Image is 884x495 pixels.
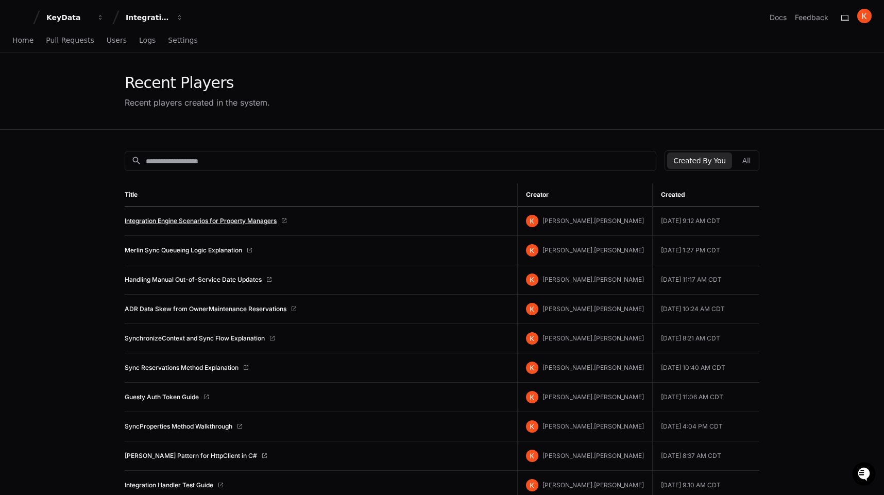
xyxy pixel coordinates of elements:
[542,217,644,225] span: [PERSON_NAME].[PERSON_NAME]
[851,461,879,489] iframe: Open customer support
[125,452,257,460] a: [PERSON_NAME] Pattern for HttpClient in C#
[12,29,33,53] a: Home
[542,422,644,430] span: [PERSON_NAME].[PERSON_NAME]
[526,303,538,315] img: ACg8ocIbWnoeuFAZO6P8IhH7mAy02rMqzmXt2JPyLMfuqhGmNXlzFA=s96-c
[542,305,644,313] span: [PERSON_NAME].[PERSON_NAME]
[168,37,197,43] span: Settings
[35,77,169,87] div: Start new chat
[857,9,872,23] img: ACg8ocIbWnoeuFAZO6P8IhH7mAy02rMqzmXt2JPyLMfuqhGmNXlzFA=s96-c
[73,108,125,116] a: Powered byPylon
[139,37,156,43] span: Logs
[526,391,538,403] img: ACg8ocIbWnoeuFAZO6P8IhH7mAy02rMqzmXt2JPyLMfuqhGmNXlzFA=s96-c
[526,215,538,227] img: ACg8ocIbWnoeuFAZO6P8IhH7mAy02rMqzmXt2JPyLMfuqhGmNXlzFA=s96-c
[125,364,239,372] a: Sync Reservations Method Explanation
[652,324,759,353] td: [DATE] 8:21 AM CDT
[10,10,31,31] img: PlayerZero
[10,41,188,58] div: Welcome
[168,29,197,53] a: Settings
[175,80,188,92] button: Start new chat
[46,12,91,23] div: KeyData
[122,8,188,27] button: Integrations
[125,393,199,401] a: Guesty Auth Token Guide
[526,479,538,491] img: ACg8ocIbWnoeuFAZO6P8IhH7mAy02rMqzmXt2JPyLMfuqhGmNXlzFA=s96-c
[652,207,759,236] td: [DATE] 9:12 AM CDT
[542,364,644,371] span: [PERSON_NAME].[PERSON_NAME]
[542,246,644,254] span: [PERSON_NAME].[PERSON_NAME]
[652,183,759,207] th: Created
[542,276,644,283] span: [PERSON_NAME].[PERSON_NAME]
[667,152,732,169] button: Created By You
[125,183,517,207] th: Title
[42,8,108,27] button: KeyData
[46,37,94,43] span: Pull Requests
[10,77,29,95] img: 1736555170064-99ba0984-63c1-480f-8ee9-699278ef63ed
[125,246,242,254] a: Merlin Sync Queueing Logic Explanation
[652,441,759,471] td: [DATE] 8:37 AM CDT
[125,305,286,313] a: ADR Data Skew from OwnerMaintenance Reservations
[107,29,127,53] a: Users
[542,334,644,342] span: [PERSON_NAME].[PERSON_NAME]
[795,12,828,23] button: Feedback
[652,265,759,295] td: [DATE] 11:17 AM CDT
[542,481,644,489] span: [PERSON_NAME].[PERSON_NAME]
[652,412,759,441] td: [DATE] 4:04 PM CDT
[652,353,759,383] td: [DATE] 10:40 AM CDT
[125,217,277,225] a: Integration Engine Scenarios for Property Managers
[125,334,265,343] a: SynchronizeContext and Sync Flow Explanation
[652,295,759,324] td: [DATE] 10:24 AM CDT
[652,236,759,265] td: [DATE] 1:27 PM CDT
[526,420,538,433] img: ACg8ocIbWnoeuFAZO6P8IhH7mAy02rMqzmXt2JPyLMfuqhGmNXlzFA=s96-c
[526,450,538,462] img: ACg8ocIbWnoeuFAZO6P8IhH7mAy02rMqzmXt2JPyLMfuqhGmNXlzFA=s96-c
[526,362,538,374] img: ACg8ocIbWnoeuFAZO6P8IhH7mAy02rMqzmXt2JPyLMfuqhGmNXlzFA=s96-c
[770,12,787,23] a: Docs
[526,274,538,286] img: ACg8ocIbWnoeuFAZO6P8IhH7mAy02rMqzmXt2JPyLMfuqhGmNXlzFA=s96-c
[46,29,94,53] a: Pull Requests
[12,37,33,43] span: Home
[125,276,262,284] a: Handling Manual Out-of-Service Date Updates
[131,156,142,166] mat-icon: search
[107,37,127,43] span: Users
[126,12,170,23] div: Integrations
[35,87,134,95] div: We're offline, we'll be back soon
[526,332,538,345] img: ACg8ocIbWnoeuFAZO6P8IhH7mAy02rMqzmXt2JPyLMfuqhGmNXlzFA=s96-c
[526,244,538,257] img: ACg8ocIbWnoeuFAZO6P8IhH7mAy02rMqzmXt2JPyLMfuqhGmNXlzFA=s96-c
[125,96,270,109] div: Recent players created in the system.
[517,183,652,207] th: Creator
[125,74,270,92] div: Recent Players
[542,452,644,459] span: [PERSON_NAME].[PERSON_NAME]
[125,481,213,489] a: Integration Handler Test Guide
[652,383,759,412] td: [DATE] 11:06 AM CDT
[103,108,125,116] span: Pylon
[125,422,232,431] a: SyncProperties Method Walkthrough
[542,393,644,401] span: [PERSON_NAME].[PERSON_NAME]
[736,152,757,169] button: All
[139,29,156,53] a: Logs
